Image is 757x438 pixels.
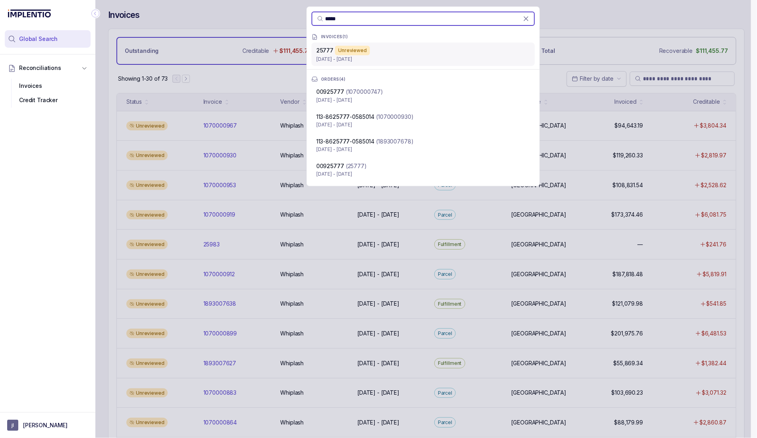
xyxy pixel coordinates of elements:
span: Global Search [19,35,58,43]
span: 25777 [316,47,333,54]
div: Reconciliations [5,77,91,109]
div: Unreviewed [335,46,370,55]
span: 25777 [327,163,344,169]
p: (1070000747) [346,88,383,96]
div: Credit Tracker [11,93,84,107]
span: 009 [316,163,344,169]
p: [DATE] - [DATE] [316,121,530,129]
span: 113-86 -0585014 [316,113,374,120]
p: (1070000930) [376,113,413,121]
div: Invoices [11,79,84,93]
p: ORDERS ( 4 ) [321,77,346,82]
p: [DATE] - [DATE] [316,145,530,153]
p: [DATE] - [DATE] [316,170,530,178]
span: 25777 [333,113,350,120]
p: [DATE] - [DATE] [316,55,530,63]
span: User initials [7,420,18,431]
button: User initials[PERSON_NAME] [7,420,88,431]
p: (1893007678) [376,138,413,145]
span: 25777 [333,138,350,145]
span: 009 [316,88,344,95]
span: 113-86 -0585014 [316,138,374,145]
p: INVOICES ( 1 ) [321,35,348,39]
span: 25777 [327,88,344,95]
p: [PERSON_NAME] [23,421,68,429]
span: Reconciliations [19,64,61,72]
button: Reconciliations [5,59,91,77]
div: Collapse Icon [91,9,100,18]
p: [DATE] - [DATE] [316,96,530,104]
p: (25777) [346,162,367,170]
